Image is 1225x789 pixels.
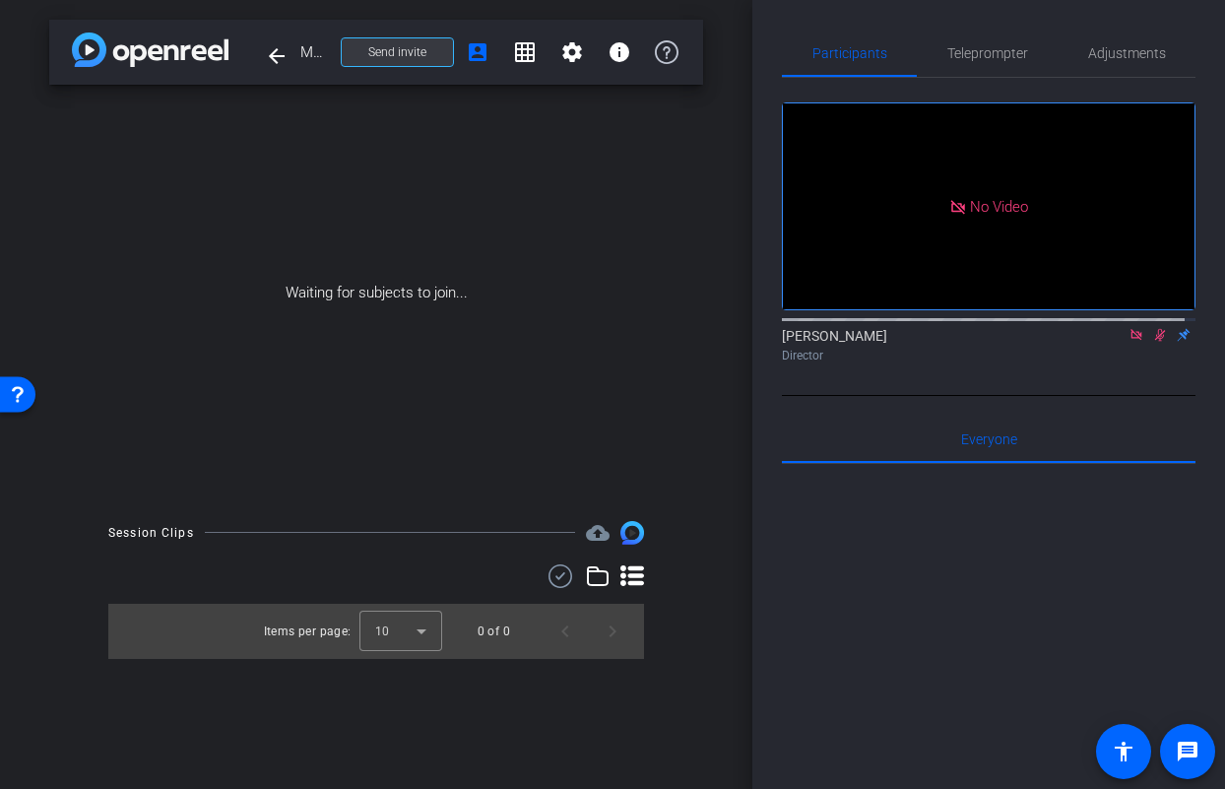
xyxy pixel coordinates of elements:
mat-icon: arrow_back [265,44,289,68]
span: Adjustments [1088,46,1166,60]
mat-icon: grid_on [513,40,537,64]
mat-icon: account_box [466,40,489,64]
button: Send invite [341,37,454,67]
span: Teleprompter [947,46,1028,60]
mat-icon: message [1176,740,1199,763]
span: Participants [812,46,887,60]
span: Everyone [961,432,1017,446]
div: [PERSON_NAME] [782,326,1195,364]
img: app-logo [72,33,228,67]
mat-icon: accessibility [1112,740,1135,763]
img: Session clips [620,521,644,545]
div: 0 of 0 [478,622,510,641]
span: Send invite [368,44,426,60]
span: Destinations for your clips [586,521,610,545]
span: Menlo Park Recording [300,33,329,72]
div: Director [782,347,1195,364]
button: Next page [589,608,636,655]
mat-icon: settings [560,40,584,64]
div: Items per page: [264,622,352,641]
div: Session Clips [108,523,194,543]
div: Waiting for subjects to join... [49,85,703,501]
button: Previous page [542,608,589,655]
span: No Video [970,197,1028,215]
mat-icon: info [608,40,631,64]
mat-icon: cloud_upload [586,521,610,545]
